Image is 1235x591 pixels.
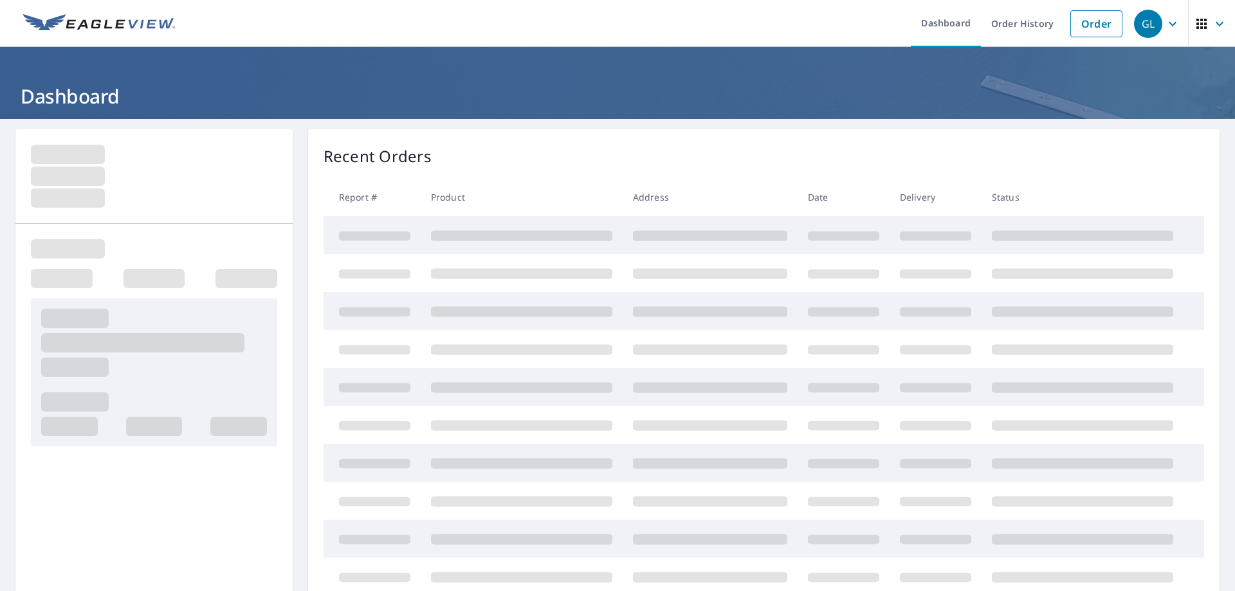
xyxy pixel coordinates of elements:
th: Date [798,178,890,216]
img: EV Logo [23,14,175,33]
h1: Dashboard [15,83,1220,109]
div: GL [1134,10,1162,38]
p: Recent Orders [324,145,432,168]
th: Delivery [890,178,982,216]
a: Order [1070,10,1122,37]
th: Product [421,178,623,216]
th: Report # [324,178,421,216]
th: Status [982,178,1184,216]
th: Address [623,178,798,216]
